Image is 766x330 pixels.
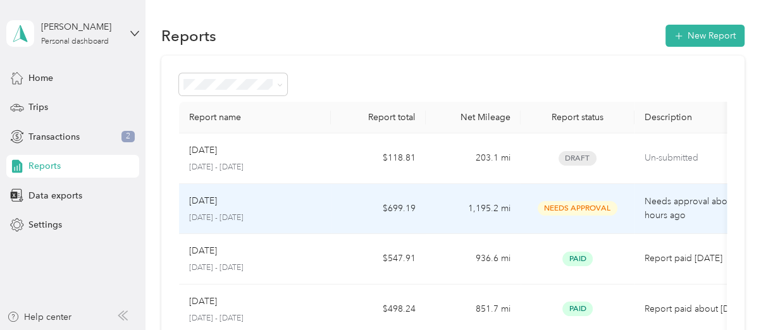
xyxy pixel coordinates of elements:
div: [PERSON_NAME] [41,20,120,34]
span: Paid [562,252,593,266]
th: Description [634,102,761,133]
iframe: Everlance-gr Chat Button Frame [695,259,766,330]
p: Report paid about [DATE] [645,302,751,316]
p: Needs approval about 3 hours ago [645,195,751,223]
span: Home [28,71,53,85]
td: $547.91 [331,234,426,284]
p: [DATE] - [DATE] [189,162,321,173]
td: 936.6 mi [426,234,521,284]
p: [DATE] - [DATE] [189,262,321,274]
td: 1,195.2 mi [426,184,521,235]
td: $699.19 [331,184,426,235]
td: 203.1 mi [426,133,521,184]
p: Report paid [DATE] [645,252,751,266]
span: 2 [121,131,135,142]
span: Trips [28,101,48,114]
th: Report total [331,102,426,133]
span: Reports [28,159,61,173]
p: [DATE] - [DATE] [189,313,321,324]
button: New Report [665,25,744,47]
div: Report status [531,112,624,123]
span: Needs Approval [538,201,617,216]
span: Draft [559,151,596,166]
span: Data exports [28,189,82,202]
p: [DATE] [189,244,217,258]
span: Transactions [28,130,80,144]
p: [DATE] [189,144,217,157]
span: Paid [562,302,593,316]
td: $118.81 [331,133,426,184]
th: Report name [179,102,331,133]
p: [DATE] [189,194,217,208]
button: Help center [7,310,71,324]
h1: Reports [161,29,216,42]
p: [DATE] - [DATE] [189,212,321,224]
div: Personal dashboard [41,38,109,46]
p: [DATE] [189,295,217,309]
span: Settings [28,218,62,231]
th: Net Mileage [426,102,521,133]
p: Un-submitted [645,151,751,165]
